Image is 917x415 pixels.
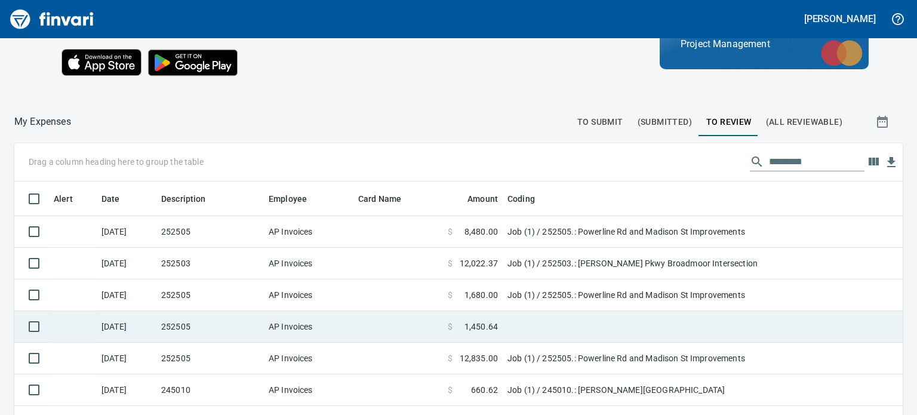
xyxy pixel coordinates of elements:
td: 252503 [156,248,264,279]
td: AP Invoices [264,248,353,279]
span: Coding [507,192,535,206]
span: Date [101,192,136,206]
span: Alert [54,192,88,206]
span: 8,480.00 [464,226,498,238]
span: 12,835.00 [460,352,498,364]
img: mastercard.svg [815,34,869,72]
p: Drag a column heading here to group the table [29,156,204,168]
td: AP Invoices [264,374,353,406]
h5: [PERSON_NAME] [804,13,876,25]
button: [PERSON_NAME] [801,10,879,28]
span: $ [448,257,453,269]
td: AP Invoices [264,311,353,343]
span: $ [448,352,453,364]
span: Coding [507,192,550,206]
span: (All Reviewable) [766,115,842,130]
span: Employee [269,192,322,206]
span: Card Name [358,192,417,206]
span: 660.62 [471,384,498,396]
span: Alert [54,192,73,206]
span: $ [448,289,453,301]
img: Get it on Google Play [141,43,244,82]
span: Employee [269,192,307,206]
td: [DATE] [97,216,156,248]
span: 12,022.37 [460,257,498,269]
td: [DATE] [97,248,156,279]
td: AP Invoices [264,279,353,311]
td: 252505 [156,343,264,374]
td: Job (1) / 252505.: Powerline Rd and Madison St Improvements [503,343,801,374]
span: Amount [467,192,498,206]
span: (Submitted) [638,115,692,130]
td: [DATE] [97,374,156,406]
nav: breadcrumb [14,115,71,129]
td: Job (1) / 245010.: [PERSON_NAME][GEOGRAPHIC_DATA] [503,374,801,406]
span: Card Name [358,192,401,206]
span: 1,450.64 [464,321,498,333]
td: 252505 [156,279,264,311]
span: $ [448,226,453,238]
img: Finvari [7,5,97,33]
td: 252505 [156,311,264,343]
button: Download Table [882,153,900,171]
span: To Submit [577,115,623,130]
td: [DATE] [97,343,156,374]
span: Amount [452,192,498,206]
span: 1,680.00 [464,289,498,301]
td: [DATE] [97,311,156,343]
td: 252505 [156,216,264,248]
span: Description [161,192,206,206]
td: Job (1) / 252505.: Powerline Rd and Madison St Improvements [503,279,801,311]
span: $ [448,321,453,333]
span: Date [101,192,120,206]
td: 245010 [156,374,264,406]
td: AP Invoices [264,216,353,248]
button: Show transactions within a particular date range [864,107,903,136]
span: Description [161,192,221,206]
td: AP Invoices [264,343,353,374]
td: Job (1) / 252505.: Powerline Rd and Madison St Improvements [503,216,801,248]
button: Choose columns to display [864,153,882,171]
p: My Expenses [14,115,71,129]
img: Download on the App Store [61,49,141,76]
td: Job (1) / 252503.: [PERSON_NAME] Pkwy Broadmoor Intersection [503,248,801,279]
span: $ [448,384,453,396]
span: To Review [706,115,752,130]
td: [DATE] [97,279,156,311]
p: Project Management [681,37,848,51]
